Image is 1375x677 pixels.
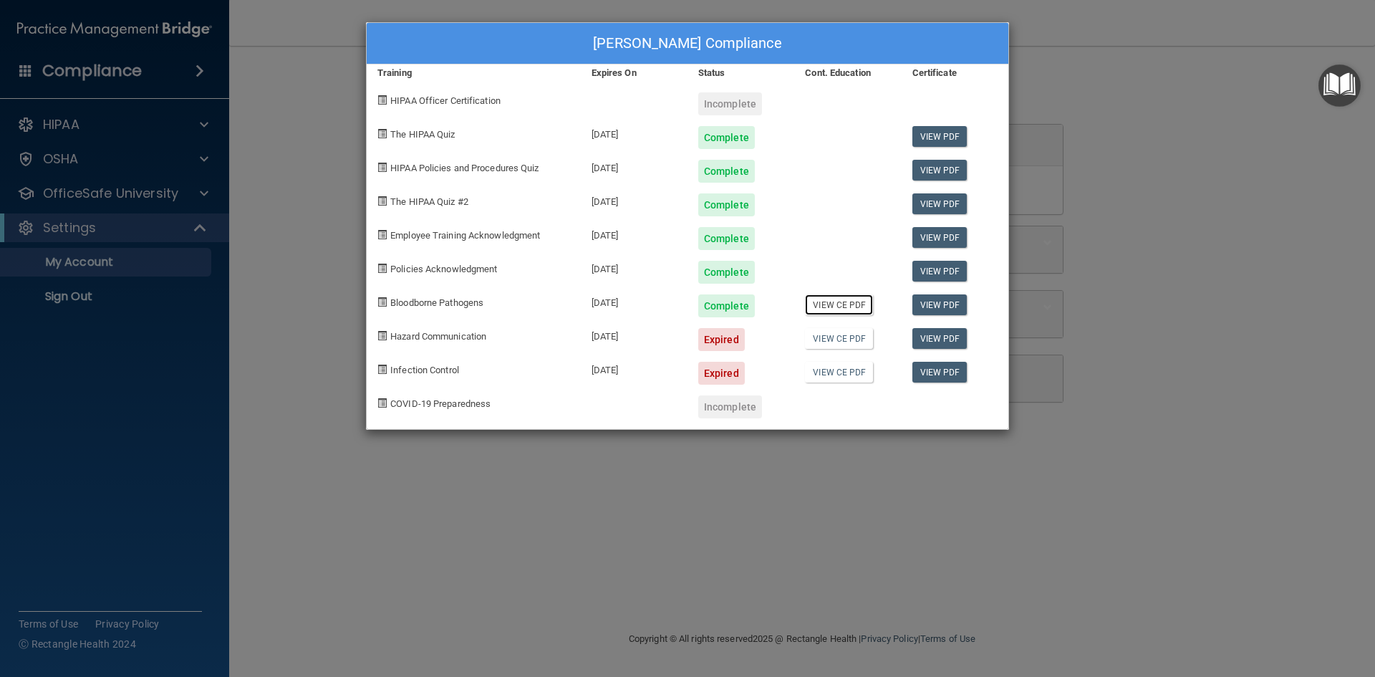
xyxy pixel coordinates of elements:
[581,351,687,385] div: [DATE]
[902,64,1008,82] div: Certificate
[390,95,501,106] span: HIPAA Officer Certification
[687,64,794,82] div: Status
[805,328,873,349] a: View CE PDF
[581,183,687,216] div: [DATE]
[390,230,540,241] span: Employee Training Acknowledgment
[581,284,687,317] div: [DATE]
[367,64,581,82] div: Training
[805,294,873,315] a: View CE PDF
[912,294,968,315] a: View PDF
[912,227,968,248] a: View PDF
[698,126,755,149] div: Complete
[698,362,745,385] div: Expired
[698,227,755,250] div: Complete
[390,331,486,342] span: Hazard Communication
[390,163,539,173] span: HIPAA Policies and Procedures Quiz
[390,365,459,375] span: Infection Control
[581,317,687,351] div: [DATE]
[805,362,873,383] a: View CE PDF
[794,64,901,82] div: Cont. Education
[581,216,687,250] div: [DATE]
[912,261,968,282] a: View PDF
[390,398,491,409] span: COVID-19 Preparedness
[698,92,762,115] div: Incomplete
[698,193,755,216] div: Complete
[912,160,968,181] a: View PDF
[698,395,762,418] div: Incomplete
[390,129,455,140] span: The HIPAA Quiz
[390,196,468,207] span: The HIPAA Quiz #2
[912,362,968,383] a: View PDF
[390,297,483,308] span: Bloodborne Pathogens
[1318,64,1361,107] button: Open Resource Center
[912,328,968,349] a: View PDF
[698,160,755,183] div: Complete
[698,261,755,284] div: Complete
[367,23,1008,64] div: [PERSON_NAME] Compliance
[698,328,745,351] div: Expired
[581,250,687,284] div: [DATE]
[390,264,497,274] span: Policies Acknowledgment
[581,64,687,82] div: Expires On
[698,294,755,317] div: Complete
[581,149,687,183] div: [DATE]
[912,126,968,147] a: View PDF
[912,193,968,214] a: View PDF
[581,115,687,149] div: [DATE]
